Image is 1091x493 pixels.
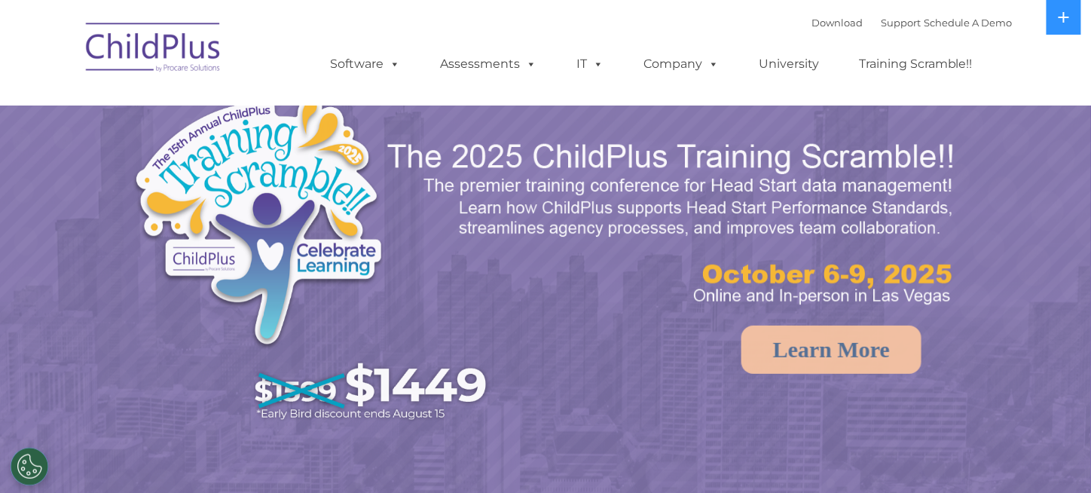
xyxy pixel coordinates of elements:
a: University [744,49,834,79]
a: Schedule A Demo [924,17,1013,29]
a: Support [881,17,921,29]
a: IT [561,49,619,79]
a: Learn More [741,326,921,374]
a: Assessments [425,49,552,79]
img: ChildPlus by Procare Solutions [78,12,229,87]
font: | [811,17,1013,29]
button: Cookies Settings [11,448,48,485]
a: Software [315,49,415,79]
a: Training Scramble!! [844,49,988,79]
a: Download [811,17,863,29]
a: Company [628,49,734,79]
